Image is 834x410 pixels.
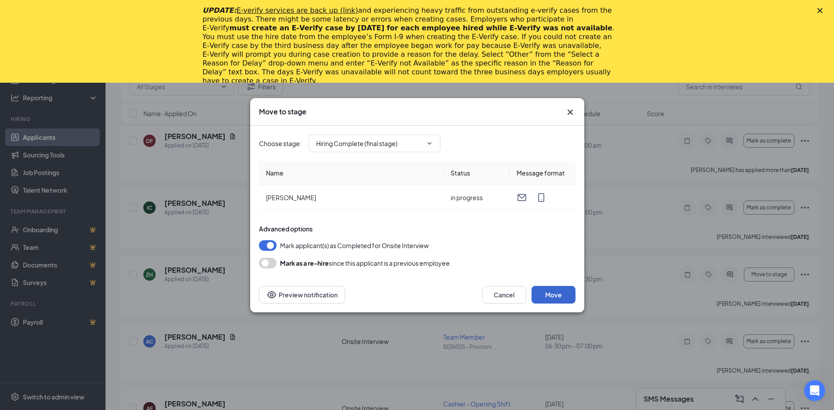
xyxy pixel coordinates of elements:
[259,286,345,304] button: Preview notificationEye
[532,286,575,304] button: Move
[259,107,306,117] h3: Move to stage
[565,107,575,117] svg: Cross
[259,224,575,233] div: Advanced options
[259,161,444,185] th: Name
[280,240,429,251] span: Mark applicant(s) as Completed for Onsite Interview
[280,258,452,268] div: since this applicant is a previous employee.
[266,289,277,300] svg: Eye
[237,6,358,15] a: E-verify services are back up (link)
[203,6,358,15] i: UPDATE:
[536,192,546,203] svg: MobileSms
[280,259,329,267] b: Mark as a re-hire
[517,192,527,203] svg: Email
[444,185,510,210] td: in progress
[259,139,302,148] span: Choose stage :
[203,6,618,85] div: and experiencing heavy traffic from outstanding e-verify cases from the previous days. There migh...
[804,380,825,401] iframe: Intercom live chat
[266,194,316,201] span: [PERSON_NAME]
[510,161,575,185] th: Message format
[817,8,826,13] div: Close
[444,161,510,185] th: Status
[565,107,575,117] button: Close
[229,24,612,32] b: must create an E‑Verify case by [DATE] for each employee hired while E‑Verify was not available
[426,140,433,147] svg: ChevronDown
[482,286,526,304] button: Cancel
